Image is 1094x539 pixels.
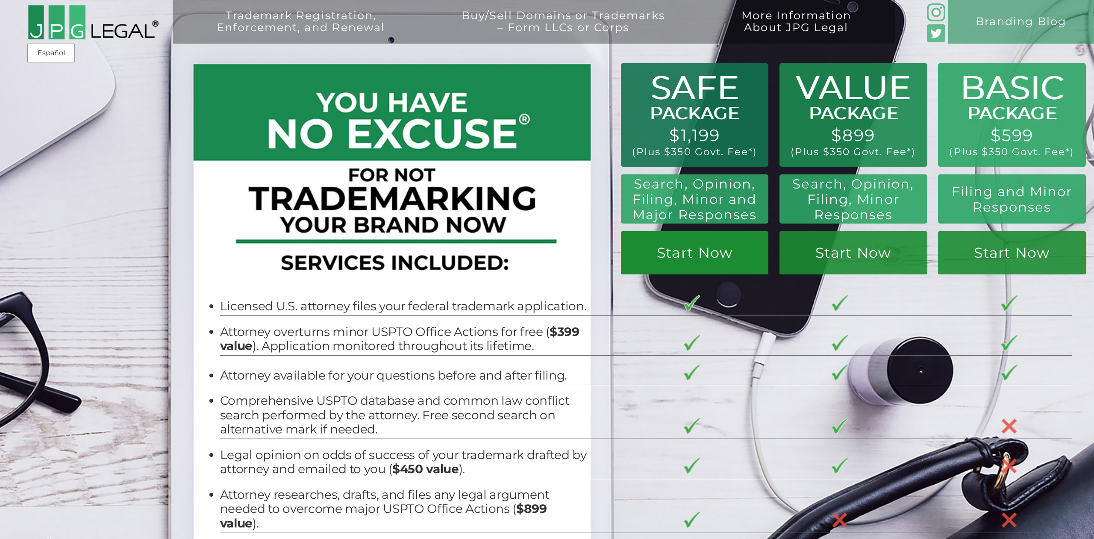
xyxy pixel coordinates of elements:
img: checkmark-border-3.png [1001,335,1017,351]
img: checkmark-border-3.png [832,335,848,351]
img: checkmark-border-3.png [684,365,700,380]
img: checkmark-border-3.png [832,458,848,474]
li: Attorney available for your questions before and after filing. [220,368,589,383]
h2: Search, Opinion, Filing, Minor and Major Responses [627,177,762,223]
li: Legal opinion on odds of success of your trademark drafted by attorney and emailed to you ( ). [220,448,589,477]
a: Start Now [938,231,1086,274]
img: checkmark-border-3.png [684,335,700,351]
img: checkmark-border-3.png [1001,295,1017,311]
img: checkmark-border-3.png [684,418,700,434]
img: X-30-3.png [1001,418,1017,434]
b: $450 value [392,462,459,476]
b: $899 value [220,501,547,530]
img: X-30-3.png [1001,512,1017,528]
img: checkmark-border-3.png [832,365,848,380]
a: More InformationAbout JPG Legal [709,9,884,53]
a: Start Now [779,231,927,274]
img: checkmark-border-3.png [832,295,848,311]
img: Twitter_Social_Icon_Rounded_Square_Color-mid-green3-90.png [927,24,945,43]
li: Comprehensive USPTO database and common law conflict search performed by the attorney. Free secon... [220,394,589,436]
img: X-30-3.png [832,512,848,528]
a: Trademark Registration,Enforcement, and Renewal [184,9,418,53]
b: $399 value [220,324,579,353]
a: Buy/Sell Domains or Trademarks– Form LLCs or Corps [429,9,697,53]
li: Licensed U.S. attorney files your federal trademark application. [220,299,589,313]
img: checkmark-border-3.png [832,418,848,434]
h2: Search, Opinion, Filing, Minor Responses [788,177,918,223]
img: glyph-logo_May2016-green3-90.png [927,3,945,22]
img: checkmark-border-3.png [684,295,700,311]
a: Start Now [621,231,769,274]
img: checkmark-border-3.png [684,512,700,527]
a: Español [30,45,72,61]
li: Attorney overturns minor USPTO Office Actions for free ( ). Application monitored throughout its ... [220,325,589,353]
h2: Filing and Minor Responses [947,184,1077,215]
img: X-30-3.png [1001,458,1017,474]
li: Attorney researches, drafts, and files any legal argument needed to overcome major USPTO Office A... [220,488,589,530]
img: checkmark-border-3.png [684,458,700,474]
img: 2016-logo-black-letters-3-r.png [27,4,159,40]
img: checkmark-border-3.png [1001,365,1017,380]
